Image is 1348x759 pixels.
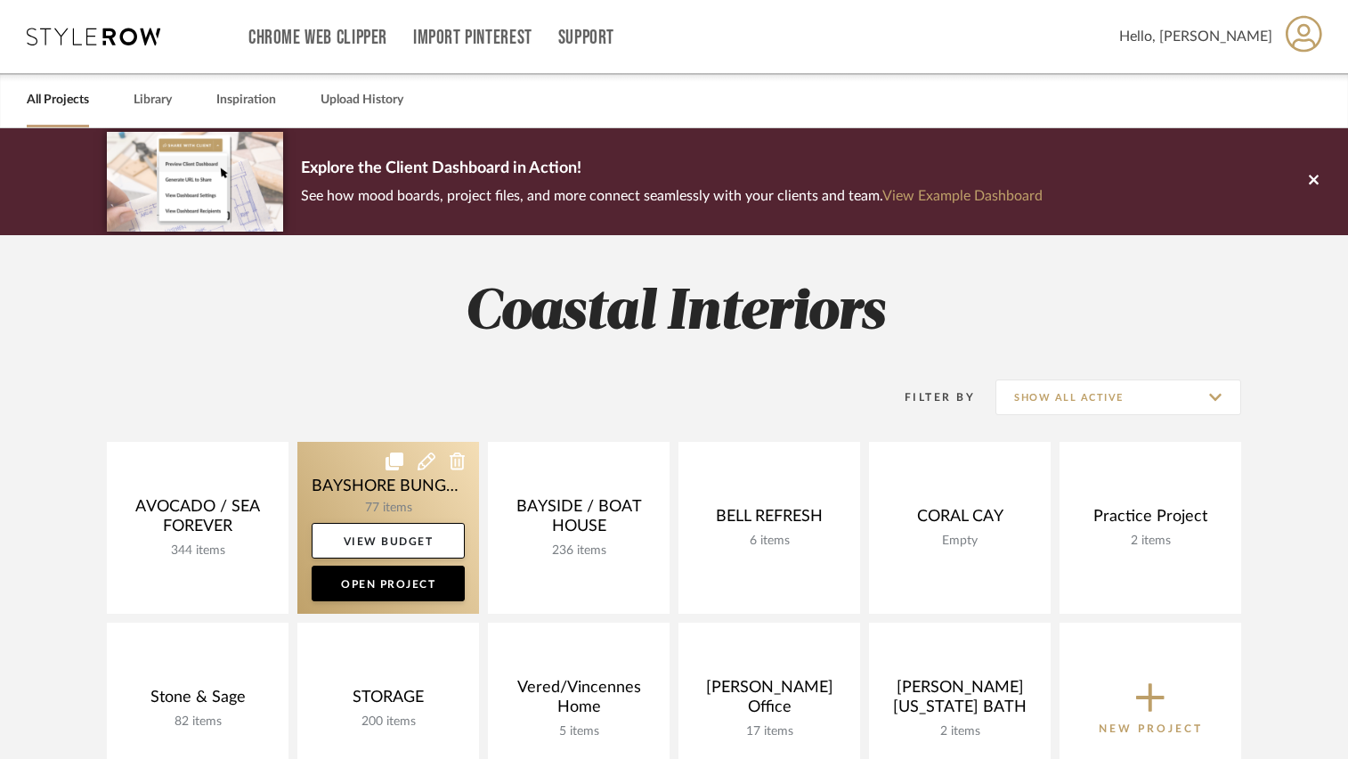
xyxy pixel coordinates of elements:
div: BAYSIDE / BOAT HOUSE [502,497,655,543]
h2: Coastal Interiors [33,280,1315,347]
div: Filter By [881,388,975,406]
a: Support [558,30,614,45]
div: Vered/Vincennes Home [502,678,655,724]
a: Chrome Web Clipper [248,30,387,45]
div: 344 items [121,543,274,559]
a: Import Pinterest [413,30,532,45]
div: 2 items [883,724,1036,739]
div: 17 items [693,724,846,739]
a: View Budget [312,523,465,559]
p: New Project [1099,720,1203,738]
div: 5 items [502,724,655,739]
p: See how mood boards, project files, and more connect seamlessly with your clients and team. [301,184,1043,208]
a: Inspiration [216,88,276,112]
div: AVOCADO / SEA FOREVER [121,497,274,543]
div: 82 items [121,714,274,730]
div: [PERSON_NAME] Office [693,678,846,724]
a: Library [134,88,172,112]
div: 2 items [1074,534,1227,549]
p: Explore the Client Dashboard in Action! [301,155,1043,184]
a: Upload History [321,88,403,112]
div: 6 items [693,534,846,549]
div: Practice Project [1074,507,1227,534]
img: d5d033c5-7b12-40c2-a960-1ecee1989c38.png [107,132,283,231]
div: Empty [883,534,1036,549]
a: Open Project [312,566,465,601]
div: STORAGE [312,688,465,714]
div: Stone & Sage [121,688,274,714]
div: [PERSON_NAME] [US_STATE] BATH [883,678,1036,724]
a: All Projects [27,88,89,112]
div: 200 items [312,714,465,730]
span: Hello, [PERSON_NAME] [1119,26,1272,47]
div: BELL REFRESH [693,507,846,534]
a: View Example Dashboard [882,189,1043,203]
div: CORAL CAY [883,507,1036,534]
div: 236 items [502,543,655,559]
